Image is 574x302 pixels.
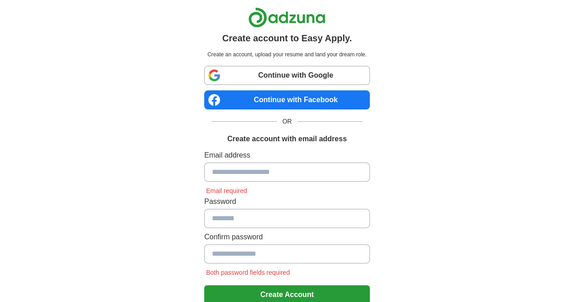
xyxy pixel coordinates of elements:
p: Create an account, upload your resume and land your dream role. [206,50,368,59]
span: Both password fields required [204,269,291,276]
span: OR [277,117,297,126]
h1: Create account with email address [227,134,347,144]
label: Email address [204,150,370,161]
a: Continue with Facebook [204,90,370,109]
a: Continue with Google [204,66,370,85]
label: Confirm password [204,232,370,243]
h1: Create account to Easy Apply. [222,31,352,45]
span: Email required [204,187,249,194]
img: Adzuna logo [248,7,325,28]
label: Password [204,196,370,207]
